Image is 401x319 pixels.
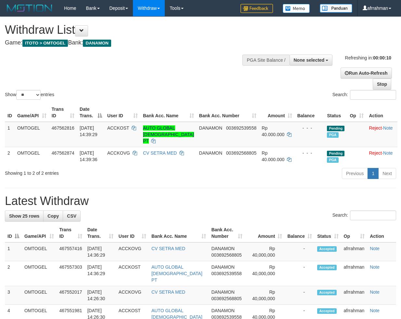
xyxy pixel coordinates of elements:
span: CSV [67,213,76,219]
th: User ID: activate to sort column ascending [105,103,140,122]
th: Bank Acc. Name: activate to sort column ascending [149,224,209,242]
th: Trans ID: activate to sort column ascending [57,224,84,242]
span: 467562816 [52,125,74,131]
td: - [285,286,315,305]
div: - - - [297,150,322,156]
span: Copy 003692539558 to clipboard [226,125,256,131]
a: Note [370,289,380,295]
span: DANAMON [211,246,235,251]
div: - - - [297,125,322,131]
span: Copy [47,213,59,219]
td: afrrahman [341,261,368,286]
td: 1 [5,122,15,147]
img: panduan.png [320,4,352,13]
th: Status [324,103,347,122]
a: Note [370,308,380,313]
strong: 00:00:10 [373,55,391,60]
button: None selected [290,55,333,66]
td: ACCKOST [116,261,149,286]
th: User ID: activate to sort column ascending [116,224,149,242]
th: Bank Acc. Name: activate to sort column ascending [140,103,197,122]
td: ACCKOVG [116,242,149,261]
span: Rp 40.000.000 [262,150,284,162]
td: 467557303 [57,261,84,286]
td: afrrahman [341,242,368,261]
a: Show 25 rows [5,211,44,222]
span: ITOTO > OMTOGEL [22,40,68,47]
td: · [366,147,397,165]
a: Previous [342,168,368,179]
td: 467557416 [57,242,84,261]
th: ID [5,103,15,122]
td: Rp 40,000,000 [245,261,285,286]
td: Rp 40,000,000 [245,242,285,261]
div: PGA Site Balance / [242,55,289,66]
span: Accepted [317,265,337,270]
th: Amount: activate to sort column ascending [259,103,294,122]
th: Amount: activate to sort column ascending [245,224,285,242]
a: CV SETRA MED [151,246,185,251]
img: MOTION_logo.png [5,3,54,13]
img: Feedback.jpg [240,4,273,13]
span: None selected [294,57,325,63]
span: [DATE] 14:39:36 [80,150,97,162]
td: 1 [5,242,22,261]
td: - [285,242,315,261]
td: OMTOGEL [22,261,57,286]
span: DANAMON [211,289,235,295]
a: AUTO GLOBAL [DEMOGRAPHIC_DATA] PT [143,125,194,144]
span: Copy 003692568805 to clipboard [211,252,241,258]
td: Rp 40,000,000 [245,286,285,305]
th: Game/API: activate to sort column ascending [22,224,57,242]
span: ACCKOVG [107,150,130,156]
a: Reject [369,125,382,131]
td: OMTOGEL [15,147,49,165]
span: Marked by afrrahman [327,157,338,163]
input: Search: [350,211,396,220]
th: Balance [295,103,325,122]
label: Search: [332,90,396,100]
th: Trans ID: activate to sort column ascending [49,103,77,122]
span: Accepted [317,308,337,314]
a: CV SETRA MED [151,289,185,295]
th: Op: activate to sort column ascending [341,224,368,242]
td: - [285,261,315,286]
td: OMTOGEL [22,242,57,261]
span: DANAMON [199,150,223,156]
span: Copy 003692568805 to clipboard [211,296,241,301]
td: · [366,122,397,147]
span: DANAMON [211,264,235,270]
span: ACCKOST [107,125,129,131]
a: Note [370,246,380,251]
span: Pending [327,151,344,156]
span: Pending [327,126,344,131]
th: Action [367,224,396,242]
th: Game/API: activate to sort column ascending [15,103,49,122]
label: Show entries [5,90,54,100]
h1: Latest Withdraw [5,195,396,208]
span: Copy 003692568805 to clipboard [226,150,256,156]
span: Show 25 rows [9,213,39,219]
a: Stop [373,79,391,90]
th: Op: activate to sort column ascending [347,103,366,122]
a: Note [383,150,393,156]
td: 2 [5,147,15,165]
th: ID: activate to sort column descending [5,224,22,242]
input: Search: [350,90,396,100]
td: [DATE] 14:26:30 [85,286,116,305]
a: Note [370,264,380,270]
a: CV SETRA MED [143,150,177,156]
th: Status: activate to sort column ascending [315,224,341,242]
label: Search: [332,211,396,220]
td: 3 [5,286,22,305]
td: afrrahman [341,286,368,305]
div: Showing 1 to 2 of 2 entries [5,167,162,176]
th: Action [366,103,397,122]
a: Next [378,168,396,179]
select: Showentries [16,90,41,100]
th: Date Trans.: activate to sort column descending [77,103,105,122]
td: 467552017 [57,286,84,305]
th: Balance: activate to sort column ascending [285,224,315,242]
span: 467562874 [52,150,74,156]
td: [DATE] 14:36:29 [85,242,116,261]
